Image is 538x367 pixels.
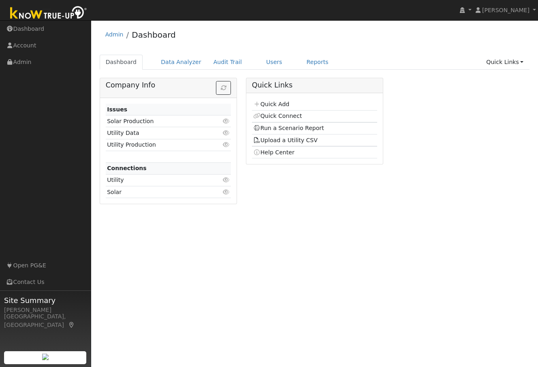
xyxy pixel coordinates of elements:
[301,55,335,70] a: Reports
[106,115,211,127] td: Solar Production
[222,130,230,136] i: Click to view
[253,113,302,119] a: Quick Connect
[222,177,230,183] i: Click to view
[107,165,147,171] strong: Connections
[106,81,231,90] h5: Company Info
[107,106,127,113] strong: Issues
[207,55,248,70] a: Audit Trail
[482,7,529,13] span: [PERSON_NAME]
[106,127,211,139] td: Utility Data
[253,125,324,131] a: Run a Scenario Report
[155,55,207,70] a: Data Analyzer
[253,137,318,143] a: Upload a Utility CSV
[100,55,143,70] a: Dashboard
[68,322,75,328] a: Map
[222,189,230,195] i: Click to view
[222,142,230,147] i: Click to view
[106,139,211,151] td: Utility Production
[105,31,124,38] a: Admin
[106,174,211,186] td: Utility
[4,312,87,329] div: [GEOGRAPHIC_DATA], [GEOGRAPHIC_DATA]
[132,30,176,40] a: Dashboard
[4,306,87,314] div: [PERSON_NAME]
[253,149,295,156] a: Help Center
[106,186,211,198] td: Solar
[6,4,91,23] img: Know True-Up
[253,101,289,107] a: Quick Add
[4,295,87,306] span: Site Summary
[480,55,529,70] a: Quick Links
[252,81,378,90] h5: Quick Links
[260,55,288,70] a: Users
[42,354,49,360] img: retrieve
[222,118,230,124] i: Click to view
